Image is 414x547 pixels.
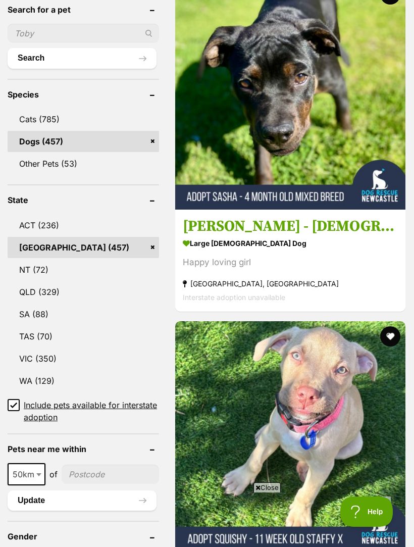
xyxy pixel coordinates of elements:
[8,490,157,511] button: Update
[8,281,159,303] a: QLD (329)
[8,48,157,68] button: Search
[8,304,159,325] a: SA (88)
[23,496,391,542] iframe: Advertisement
[8,463,45,485] span: 50km
[8,195,159,205] header: State
[183,256,398,269] div: Happy loving girl
[8,326,159,347] a: TAS (70)
[49,468,58,480] span: of
[8,5,159,14] header: Search for a pet
[8,109,159,130] a: Cats (785)
[183,217,398,236] h3: [PERSON_NAME] - [DEMOGRAPHIC_DATA] Mixed Breed
[340,496,394,527] iframe: Help Scout Beacon - Open
[175,209,405,312] a: [PERSON_NAME] - [DEMOGRAPHIC_DATA] Mixed Breed large [DEMOGRAPHIC_DATA] Dog Happy loving girl [GE...
[380,326,400,346] button: favourite
[8,444,159,454] header: Pets near me within
[8,399,159,423] a: Include pets available for interstate adoption
[8,532,159,541] header: Gender
[183,236,398,251] strong: large [DEMOGRAPHIC_DATA] Dog
[8,215,159,236] a: ACT (236)
[183,293,285,302] span: Interstate adoption unavailable
[8,237,159,258] a: [GEOGRAPHIC_DATA] (457)
[8,153,159,174] a: Other Pets (53)
[8,348,159,369] a: VIC (350)
[253,482,281,492] span: Close
[8,90,159,99] header: Species
[8,259,159,280] a: NT (72)
[8,370,159,391] a: WA (129)
[183,277,398,290] strong: [GEOGRAPHIC_DATA], [GEOGRAPHIC_DATA]
[8,24,159,43] input: Toby
[24,399,159,423] span: Include pets available for interstate adoption
[8,131,159,152] a: Dogs (457)
[9,467,44,481] span: 50km
[62,465,159,484] input: postcode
